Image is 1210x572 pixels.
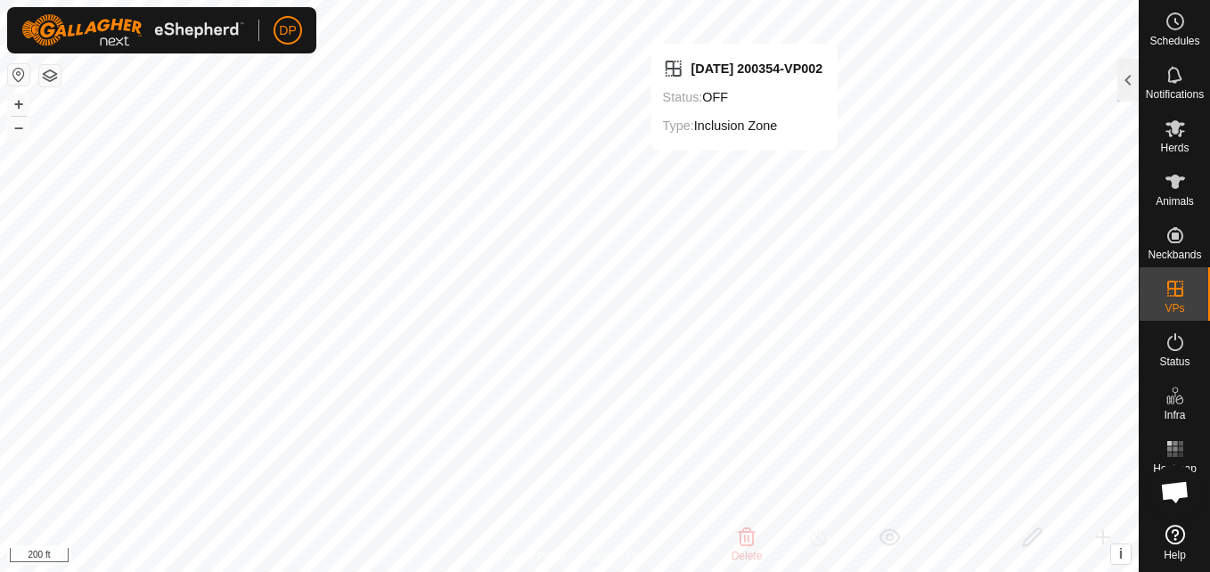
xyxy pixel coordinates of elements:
div: [DATE] 200354-VP002 [663,58,823,79]
span: Neckbands [1148,249,1201,260]
label: Type: [663,118,694,133]
a: Privacy Policy [499,549,566,565]
span: Herds [1160,143,1189,153]
div: OFF [663,86,823,108]
a: Open chat [1149,465,1202,519]
button: Map Layers [39,65,61,86]
span: Help [1164,550,1186,560]
span: Heatmap [1153,463,1197,474]
button: i [1111,544,1131,564]
img: Gallagher Logo [21,14,244,46]
a: Contact Us [587,549,640,565]
label: Status: [663,90,703,104]
span: Infra [1164,410,1185,421]
span: DP [279,21,296,40]
span: Animals [1156,196,1194,207]
span: Notifications [1146,89,1204,100]
span: i [1119,546,1123,561]
button: – [8,117,29,138]
span: Status [1159,356,1190,367]
span: Schedules [1149,36,1199,46]
div: Inclusion Zone [663,115,823,136]
span: VPs [1165,303,1184,314]
button: + [8,94,29,115]
a: Help [1140,518,1210,568]
button: Reset Map [8,64,29,86]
